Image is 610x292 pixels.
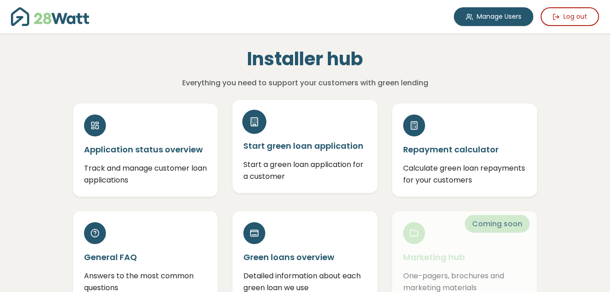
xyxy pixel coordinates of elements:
[403,144,526,155] h5: Repayment calculator
[11,7,89,26] img: 28Watt
[84,144,207,155] h5: Application status overview
[541,7,599,26] button: Log out
[465,215,530,233] span: Coming soon
[454,7,533,26] a: Manage Users
[403,251,526,263] h5: Marketing hub
[153,48,457,70] h1: Installer hub
[84,251,207,263] h5: General FAQ
[243,159,366,182] p: Start a green loan application for a customer
[153,77,457,89] p: Everything you need to support your customers with green lending
[243,140,366,151] h5: Start green loan application
[403,162,526,186] p: Calculate green loan repayments for your customers
[243,251,366,263] h5: Green loans overview
[84,162,207,186] p: Track and manage customer loan applications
